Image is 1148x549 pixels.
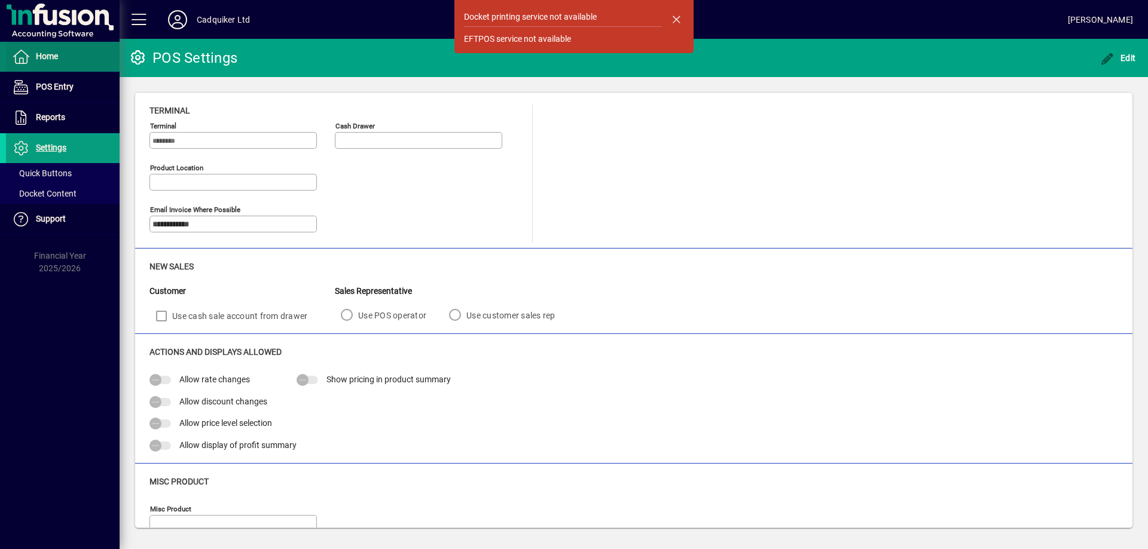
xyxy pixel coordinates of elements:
[6,103,120,133] a: Reports
[6,163,120,183] a: Quick Buttons
[335,122,375,130] mat-label: Cash Drawer
[6,204,120,234] a: Support
[6,42,120,72] a: Home
[149,106,190,115] span: Terminal
[36,51,58,61] span: Home
[179,418,272,428] span: Allow price level selection
[6,183,120,204] a: Docket Content
[179,397,267,406] span: Allow discount changes
[12,189,77,198] span: Docket Content
[326,375,451,384] span: Show pricing in product summary
[129,48,237,68] div: POS Settings
[158,9,197,30] button: Profile
[149,477,209,486] span: Misc Product
[335,285,572,297] div: Sales Representative
[150,122,176,130] mat-label: Terminal
[150,505,191,513] mat-label: Misc Product
[150,164,203,172] mat-label: Product location
[36,82,74,91] span: POS Entry
[149,262,194,271] span: New Sales
[36,214,66,223] span: Support
[1097,47,1139,69] button: Edit
[6,72,120,102] a: POS Entry
[150,206,240,214] mat-label: Email Invoice where possible
[1100,53,1136,63] span: Edit
[149,285,335,297] div: Customer
[179,375,250,384] span: Allow rate changes
[36,143,66,152] span: Settings
[197,10,250,29] div: Cadquiker Ltd
[250,10,1067,29] span: [DATE] 16:37
[179,440,297,450] span: Allow display of profit summary
[149,347,282,357] span: Actions and Displays Allowed
[12,168,72,178] span: Quick Buttons
[1068,10,1133,29] div: [PERSON_NAME]
[464,33,571,45] div: EFTPOS service not available
[36,112,65,122] span: Reports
